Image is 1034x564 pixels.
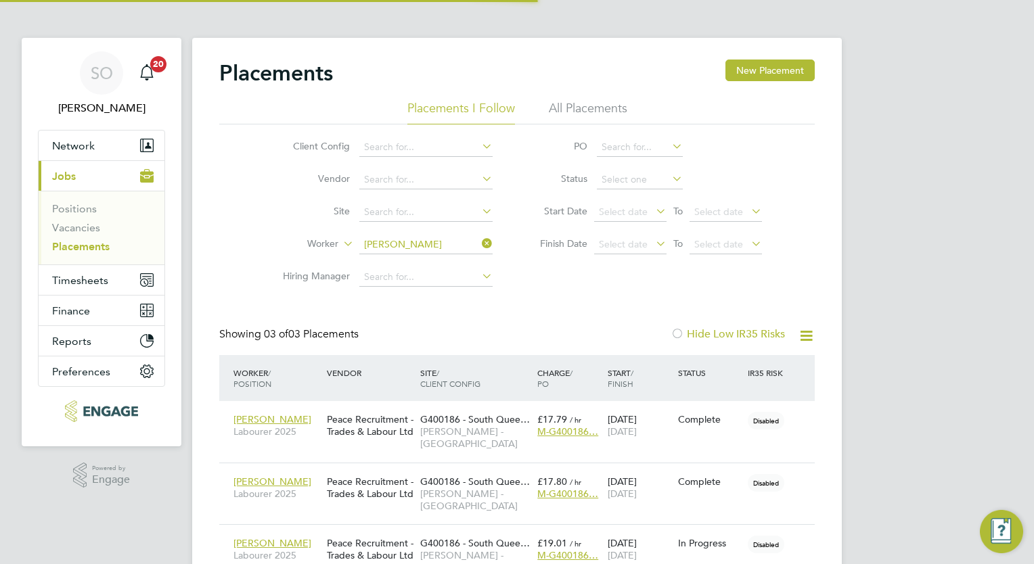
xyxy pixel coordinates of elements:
span: Jobs [52,170,76,183]
span: M-G400186… [537,488,598,500]
span: Reports [52,335,91,348]
span: G400186 - South Quee… [420,537,530,549]
input: Search for... [359,170,493,189]
span: [DATE] [608,488,637,500]
div: Charge [534,360,604,396]
span: Labourer 2025 [233,549,320,561]
span: £19.01 [537,537,567,549]
span: Timesheets [52,274,108,287]
span: / hr [570,538,581,548]
button: Network [39,131,164,160]
a: Go to home page [38,400,165,422]
span: [PERSON_NAME] - [GEOGRAPHIC_DATA] [420,488,531,512]
span: [PERSON_NAME] [233,537,311,549]
span: Disabled [748,412,784,429]
input: Search for... [359,203,493,222]
a: Vacancies [52,221,100,234]
button: Preferences [39,356,164,386]
span: Disabled [748,536,784,553]
button: Finance [39,296,164,325]
span: Scott O'Malley [38,100,165,116]
span: / PO [537,367,572,389]
span: £17.79 [537,413,567,425]
label: Client Config [272,140,350,152]
a: [PERSON_NAME]Labourer 2025Peace Recruitment - Trades & Labour LtdG400186 - South Quee…[PERSON_NAM... [230,406,815,417]
button: Reports [39,326,164,356]
input: Search for... [359,268,493,287]
span: G400186 - South Quee… [420,413,530,425]
div: IR35 Risk [744,360,791,385]
span: [DATE] [608,425,637,438]
span: To [669,202,687,220]
button: Jobs [39,161,164,191]
div: Vendor [323,360,417,385]
div: Status [675,360,745,385]
label: Status [526,172,587,185]
li: Placements I Follow [407,100,515,124]
span: Labourer 2025 [233,488,320,500]
a: Placements [52,240,110,253]
span: / hr [570,477,581,487]
span: Disabled [748,474,784,492]
div: In Progress [678,537,742,549]
span: 03 Placements [264,327,359,341]
span: 03 of [264,327,288,341]
span: Select date [599,238,648,250]
div: Site [417,360,534,396]
span: Network [52,139,95,152]
div: [DATE] [604,469,675,507]
div: Peace Recruitment - Trades & Labour Ltd [323,406,417,444]
span: / Client Config [420,367,480,389]
a: 20 [133,51,160,95]
input: Search for... [359,235,493,254]
div: Peace Recruitment - Trades & Labour Ltd [323,469,417,507]
div: Worker [230,360,323,396]
a: SO[PERSON_NAME] [38,51,165,116]
label: Worker [261,237,338,251]
input: Search for... [597,138,683,157]
span: Finance [52,304,90,317]
label: Hide Low IR35 Risks [671,327,785,341]
img: peacerecruitment-logo-retina.png [65,400,137,422]
span: Select date [694,206,743,218]
span: Labourer 2025 [233,425,320,438]
a: [PERSON_NAME]Labourer 2025Peace Recruitment - Trades & Labour LtdG400186 - South Quee…[PERSON_NAM... [230,530,815,541]
div: Complete [678,413,742,425]
div: [DATE] [604,406,675,444]
a: Powered byEngage [73,463,131,488]
span: Preferences [52,365,110,378]
nav: Main navigation [22,38,181,446]
span: [PERSON_NAME] - [GEOGRAPHIC_DATA] [420,425,531,450]
button: Engage Resource Center [980,510,1023,553]
input: Search for... [359,138,493,157]
span: M-G400186… [537,425,598,438]
span: [PERSON_NAME] [233,475,311,488]
a: [PERSON_NAME]Labourer 2025Peace Recruitment - Trades & Labour LtdG400186 - South Quee…[PERSON_NAM... [230,468,815,479]
span: Select date [599,206,648,218]
h2: Placements [219,60,333,87]
div: Jobs [39,191,164,264]
span: To [669,235,687,252]
label: Finish Date [526,237,587,250]
span: G400186 - South Quee… [420,475,530,488]
span: £17.80 [537,475,567,488]
div: Start [604,360,675,396]
label: Site [272,205,350,217]
a: Positions [52,202,97,215]
label: Start Date [526,205,587,217]
button: New Placement [725,60,815,81]
span: / Position [233,367,271,389]
span: [DATE] [608,549,637,561]
div: Complete [678,475,742,488]
span: Engage [92,474,130,486]
li: All Placements [549,100,627,124]
button: Timesheets [39,265,164,295]
span: / Finish [608,367,633,389]
label: PO [526,140,587,152]
span: [PERSON_NAME] [233,413,311,425]
span: Select date [694,238,743,250]
span: 20 [150,56,166,72]
input: Select one [597,170,683,189]
span: Powered by [92,463,130,474]
span: SO [91,64,113,82]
